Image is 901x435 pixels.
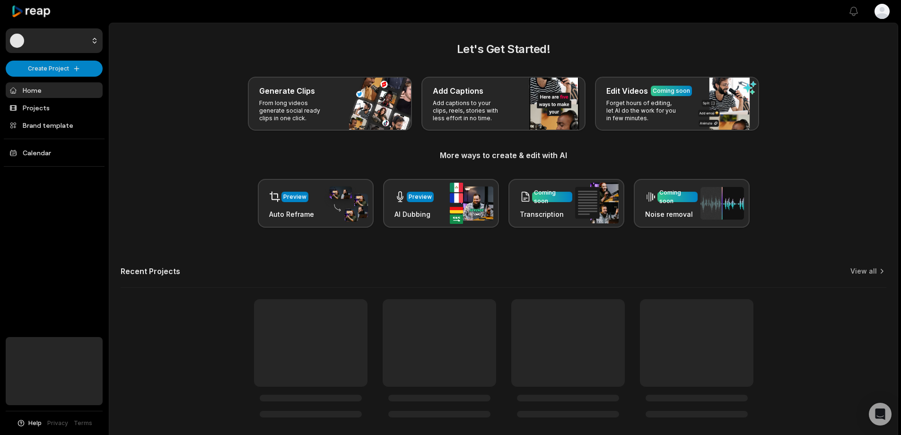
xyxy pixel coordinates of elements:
[121,150,886,161] h3: More ways to create & edit with AI
[645,209,698,219] h3: Noise removal
[74,419,92,427] a: Terms
[409,193,432,201] div: Preview
[6,100,103,115] a: Projects
[6,61,103,77] button: Create Project
[659,188,696,205] div: Coming soon
[433,99,506,122] p: Add captions to your clips, reels, stories with less effort in no time.
[575,183,619,223] img: transcription.png
[450,183,493,224] img: ai_dubbing.png
[47,419,68,427] a: Privacy
[653,87,690,95] div: Coming soon
[17,419,42,427] button: Help
[6,117,103,133] a: Brand template
[121,41,886,58] h2: Let's Get Started!
[433,85,483,97] h3: Add Captions
[869,403,892,426] div: Open Intercom Messenger
[606,85,648,97] h3: Edit Videos
[259,85,315,97] h3: Generate Clips
[324,185,368,222] img: auto_reframe.png
[269,209,314,219] h3: Auto Reframe
[6,82,103,98] a: Home
[28,419,42,427] span: Help
[520,209,572,219] h3: Transcription
[700,187,744,220] img: noise_removal.png
[121,266,180,276] h2: Recent Projects
[6,145,103,160] a: Calendar
[394,209,434,219] h3: AI Dubbing
[259,99,332,122] p: From long videos generate social ready clips in one click.
[606,99,680,122] p: Forget hours of editing, let AI do the work for you in few minutes.
[534,188,570,205] div: Coming soon
[283,193,306,201] div: Preview
[850,266,877,276] a: View all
